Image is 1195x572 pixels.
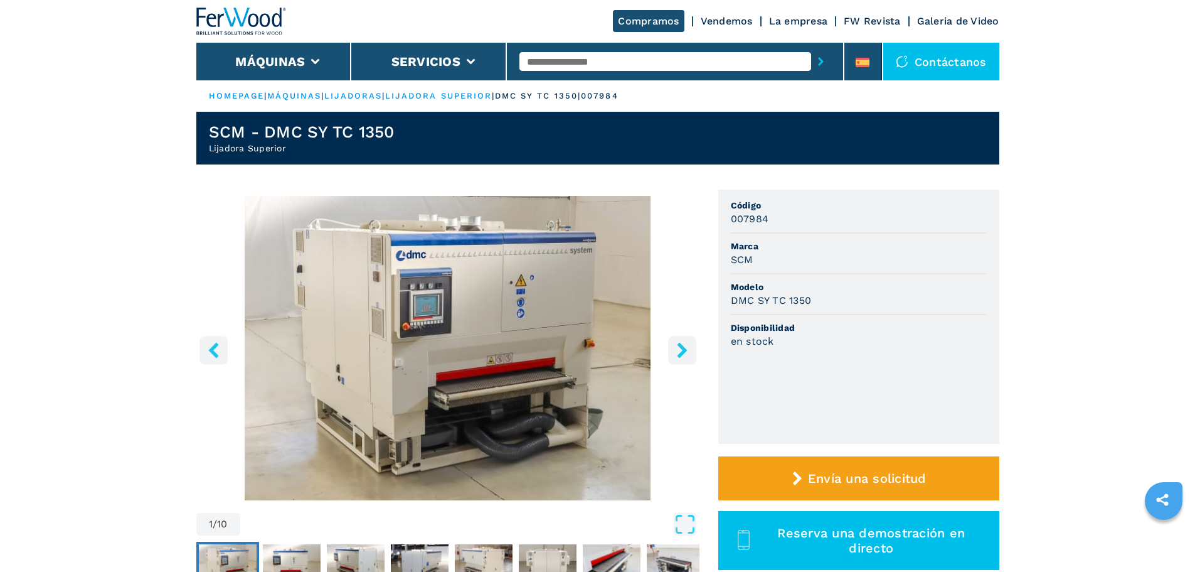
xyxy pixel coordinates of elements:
div: Go to Slide 1 [196,196,699,500]
span: / [213,519,217,529]
button: Servicios [391,54,460,69]
a: lijadoras [324,91,383,100]
span: Modelo [731,281,987,293]
h3: DMC SY TC 1350 [731,293,812,308]
h1: SCM - DMC SY TC 1350 [209,122,395,142]
p: 007984 [581,90,619,102]
span: Código [731,199,987,212]
a: máquinas [267,91,322,100]
span: 10 [217,519,228,529]
button: left-button [199,336,228,364]
span: | [382,91,385,100]
a: lijadora superior [385,91,492,100]
p: dmc sy tc 1350 | [495,90,582,102]
button: Máquinas [235,54,305,69]
span: Disponibilidad [731,321,987,334]
button: submit-button [811,47,831,76]
button: Open Fullscreen [243,513,696,536]
span: Marca [731,240,987,252]
a: HOMEPAGE [209,91,265,100]
span: Reserva una demostración en directo [758,526,984,556]
button: Reserva una demostración en directo [718,511,999,570]
a: Galeria de Video [917,15,999,27]
a: FW Revista [844,15,901,27]
a: Vendemos [701,15,753,27]
a: Compramos [613,10,684,32]
a: sharethis [1147,484,1178,515]
img: Lijadora Superior SCM DMC SY TC 1350 [196,196,699,500]
h3: 007984 [731,212,769,226]
span: 1 [209,519,213,529]
button: Envía una solicitud [718,456,999,500]
button: right-button [668,336,696,364]
h3: en stock [731,334,774,348]
span: | [264,91,267,100]
img: Contáctanos [896,55,908,68]
h2: Lijadora Superior [209,142,395,154]
a: La empresa [769,15,828,27]
div: Contáctanos [883,43,999,80]
h3: SCM [731,252,753,267]
span: | [321,91,324,100]
span: | [492,91,494,100]
img: Ferwood [196,8,287,35]
span: Envía una solicitud [808,471,927,486]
